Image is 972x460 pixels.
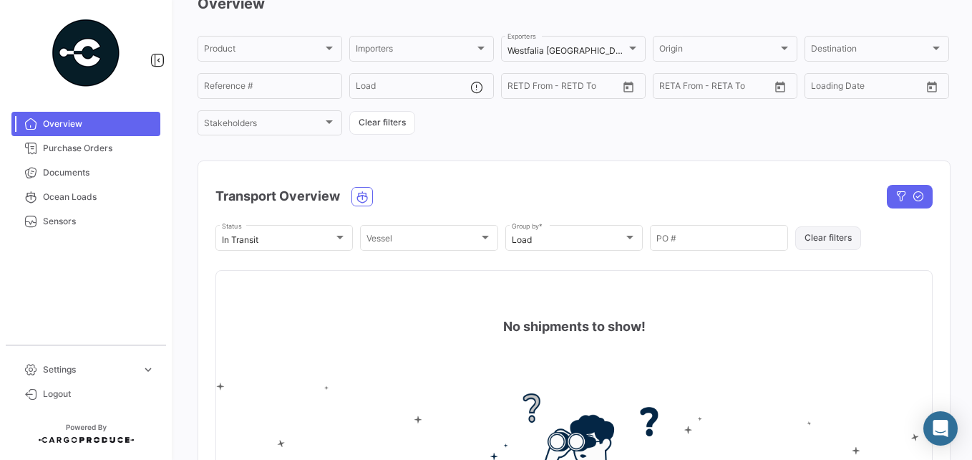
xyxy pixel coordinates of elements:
[43,166,155,179] span: Documents
[769,76,791,97] button: Open calendar
[366,235,478,245] span: Vessel
[795,226,861,250] button: Clear filters
[618,76,639,97] button: Open calendar
[811,46,930,56] span: Destination
[50,17,122,89] img: powered-by.png
[43,118,155,130] span: Overview
[204,46,323,56] span: Product
[43,142,155,155] span: Purchase Orders
[11,160,160,185] a: Documents
[356,46,475,56] span: Importers
[811,83,831,93] input: From
[215,186,340,206] h4: Transport Overview
[11,209,160,234] a: Sensors
[43,215,155,228] span: Sensors
[841,83,893,93] input: To
[352,188,372,206] button: Ocean
[43,363,136,376] span: Settings
[921,76,943,97] button: Open calendar
[512,234,532,245] mat-select-trigger: Load
[507,45,634,56] mat-select-trigger: Westfalia [GEOGRAPHIC_DATA]
[923,411,958,446] div: Abrir Intercom Messenger
[11,136,160,160] a: Purchase Orders
[659,46,778,56] span: Origin
[349,111,415,135] button: Clear filters
[43,191,155,203] span: Ocean Loads
[11,112,160,136] a: Overview
[142,363,155,376] span: expand_more
[507,83,528,93] input: From
[11,185,160,209] a: Ocean Loads
[689,83,742,93] input: To
[204,120,323,130] span: Stakeholders
[222,234,258,245] mat-select-trigger: In Transit
[503,317,646,337] h4: No shipments to show!
[659,83,679,93] input: From
[43,388,155,401] span: Logout
[538,83,590,93] input: To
